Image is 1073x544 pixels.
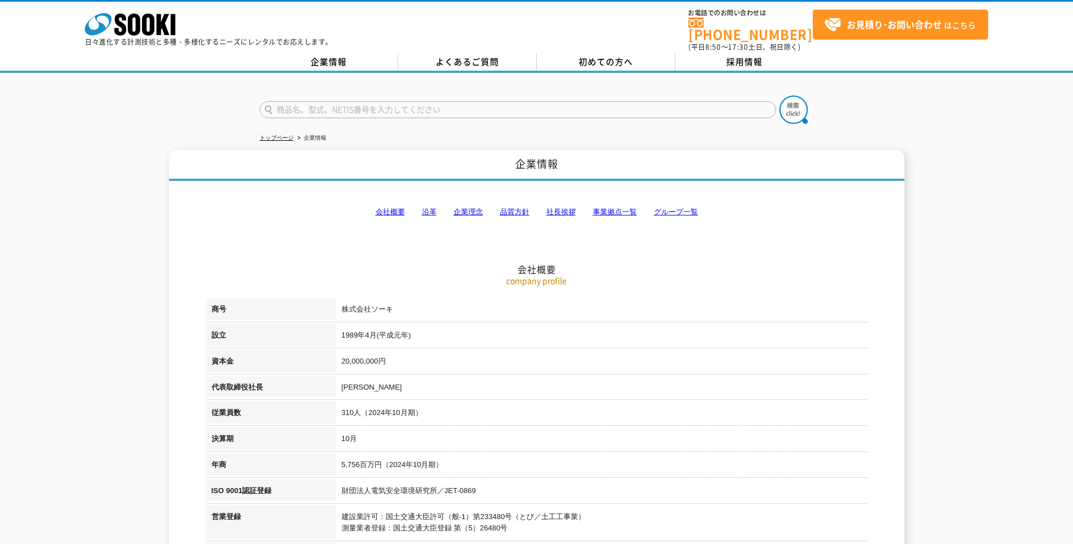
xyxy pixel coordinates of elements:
[705,42,721,52] span: 8:50
[336,350,868,376] td: 20,000,000円
[206,428,336,454] th: 決算期
[336,376,868,402] td: [PERSON_NAME]
[206,454,336,480] th: 年商
[546,208,576,216] a: 社長挨拶
[85,38,333,45] p: 日々進化する計測技術と多種・多様化するニーズにレンタルでお応えします。
[336,324,868,350] td: 1989年4月(平成元年)
[206,298,336,324] th: 商号
[824,16,976,33] span: はこちら
[336,401,868,428] td: 310人（2024年10月期）
[675,54,814,71] a: 採用情報
[260,54,398,71] a: 企業情報
[206,350,336,376] th: 資本金
[336,298,868,324] td: 株式会社ソーキ
[206,275,868,287] p: company profile
[336,480,868,506] td: 財団法人電気安全環境研究所／JET-0869
[169,150,904,181] h1: 企業情報
[728,42,748,52] span: 17:30
[206,506,336,543] th: 営業登録
[206,480,336,506] th: ISO 9001認証登録
[779,96,808,124] img: btn_search.png
[336,454,868,480] td: 5,756百万円（2024年10月期）
[688,18,813,41] a: [PHONE_NUMBER]
[579,55,633,68] span: 初めての方へ
[537,54,675,71] a: 初めての方へ
[376,208,405,216] a: 会社概要
[206,401,336,428] th: 従業員数
[398,54,537,71] a: よくあるご質問
[813,10,988,40] a: お見積り･お問い合わせはこちら
[654,208,698,216] a: グループ一覧
[206,150,868,275] h2: 会社概要
[336,506,868,543] td: 建設業許可：国土交通大臣許可（般-1）第233480号（とび／土工工事業） 測量業者登録：国土交通大臣登録 第（5）26480号
[206,376,336,402] th: 代表取締役社長
[688,10,813,16] span: お電話でのお問い合わせは
[688,42,800,52] span: (平日 ～ 土日、祝日除く)
[500,208,529,216] a: 品質方針
[295,132,326,144] li: 企業情報
[454,208,483,216] a: 企業理念
[206,324,336,350] th: 設立
[260,101,776,118] input: 商品名、型式、NETIS番号を入力してください
[336,428,868,454] td: 10月
[593,208,637,216] a: 事業拠点一覧
[422,208,437,216] a: 沿革
[260,135,294,141] a: トップページ
[847,18,942,31] strong: お見積り･お問い合わせ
